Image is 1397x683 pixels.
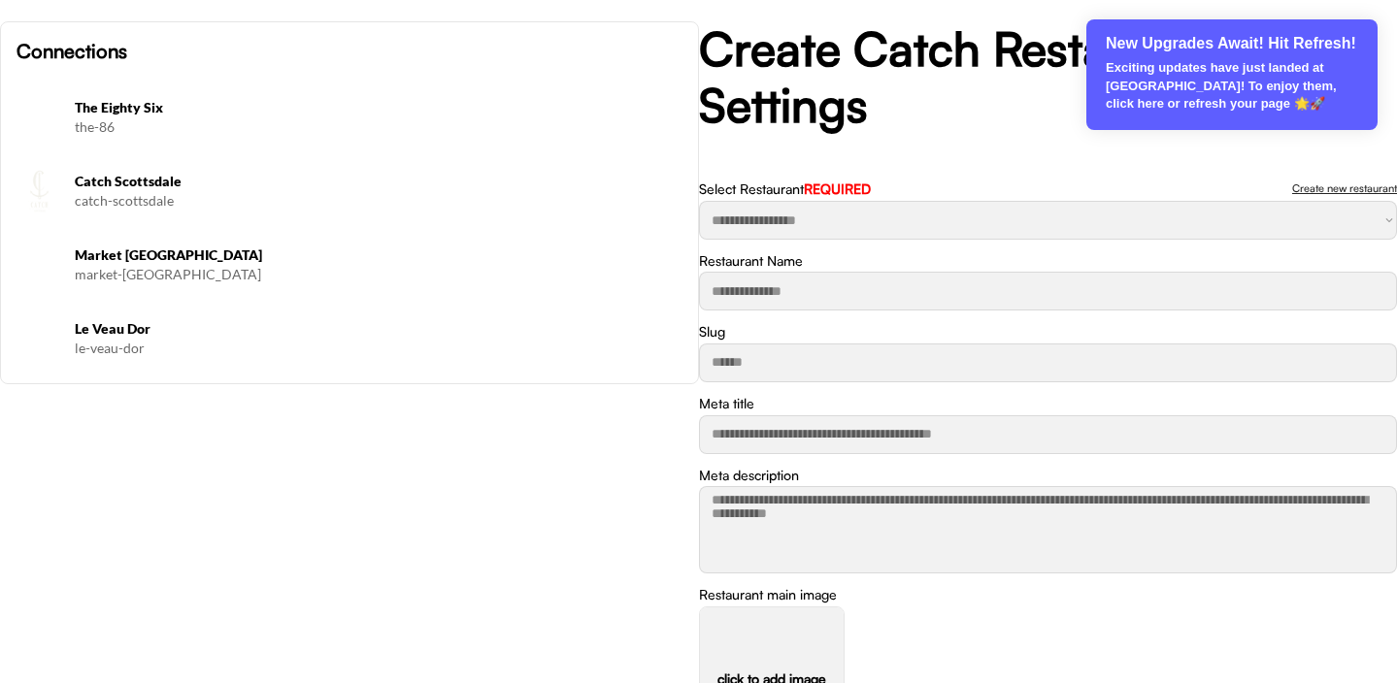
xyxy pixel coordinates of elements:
div: Meta title [699,394,754,413]
div: market-[GEOGRAPHIC_DATA] [75,265,682,284]
h6: Connections [17,38,682,65]
font: REQUIRED [804,180,871,197]
div: Select Restaurant [699,179,871,199]
div: Create new restaurant [1292,183,1397,194]
img: CATCH%20SCOTTSDALE_Logo%20Only.png [17,168,63,214]
div: le-veau-dor [75,339,682,358]
div: Restaurant main image [699,585,837,604]
div: Meta description [699,466,799,485]
p: New Upgrades Await! Hit Refresh! [1106,33,1360,54]
img: yH5BAEAAAAALAAAAAABAAEAAAIBRAA7 [17,315,63,362]
div: the-86 [75,117,682,137]
p: Exciting updates have just landed at [GEOGRAPHIC_DATA]! To enjoy them, click here or refresh your... [1106,59,1360,113]
h6: Catch Scottsdale [75,172,682,191]
div: Restaurant Name [699,251,803,271]
h6: Le Veau Dor [75,319,682,339]
div: catch-scottsdale [75,191,682,211]
img: Screenshot%202025-08-11%20at%2010.33.52%E2%80%AFAM.png [17,94,63,141]
img: yH5BAEAAAAALAAAAAABAAEAAAIBRAA7 [17,242,63,288]
h6: Market [GEOGRAPHIC_DATA] [75,245,682,265]
div: Slug [699,322,725,341]
h6: The Eighty Six [75,98,682,117]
